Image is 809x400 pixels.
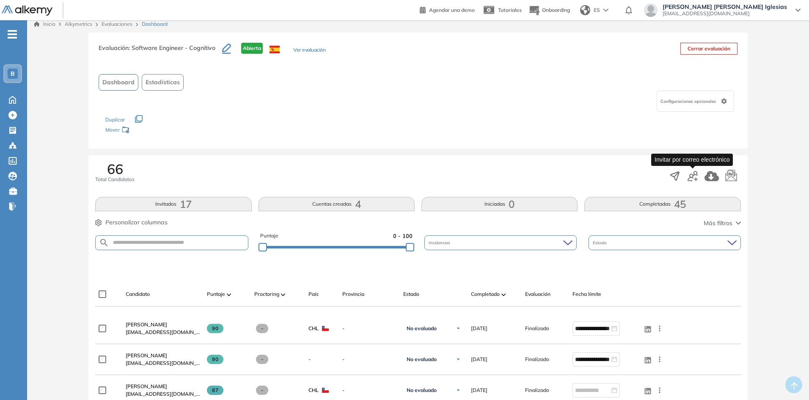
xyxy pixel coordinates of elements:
[421,197,578,211] button: Iniciadas0
[308,290,319,298] span: País
[11,70,15,77] span: B
[657,91,734,112] div: Configuraciones opcionales
[259,197,415,211] button: Cuentas creadas4
[293,46,325,55] button: Ver evaluación
[584,197,740,211] button: Completadas45
[322,326,329,331] img: CHL
[65,21,92,27] span: Alkymetrics
[342,290,364,298] span: Provincia
[651,154,733,166] div: Invitar por correo electrónico
[407,356,437,363] span: No evaluado
[704,219,741,228] button: Más filtros
[34,20,55,28] a: Inicio
[525,356,549,363] span: Finalizado
[146,78,180,87] span: Estadísticas
[126,321,167,328] span: [PERSON_NAME]
[241,43,263,54] span: Abierta
[99,74,138,91] button: Dashboard
[95,197,251,211] button: Invitados17
[256,324,268,333] span: -
[102,21,132,27] a: Evaluaciones
[105,123,190,138] div: Mover
[126,290,150,298] span: Candidato
[107,162,123,176] span: 66
[680,43,737,55] button: Cerrar evaluación
[429,7,475,13] span: Agendar una demo
[99,237,109,248] img: SEARCH_ALT
[594,6,600,14] span: ES
[105,218,168,227] span: Personalizar columnas
[129,44,215,52] span: : Software Engineer - Cognitivo
[207,324,223,333] span: 90
[126,352,200,359] a: [PERSON_NAME]
[429,240,452,246] span: Incidencias
[663,3,787,10] span: [PERSON_NAME] [PERSON_NAME] Iglesias
[99,43,222,61] h3: Evaluación
[342,356,396,363] span: -
[142,20,168,28] span: Dashboard
[95,218,168,227] button: Personalizar columnas
[420,4,475,14] a: Agendar una demo
[660,98,718,105] span: Configuraciones opcionales
[256,355,268,364] span: -
[322,388,329,393] img: CHL
[254,290,279,298] span: Proctoring
[126,383,167,389] span: [PERSON_NAME]
[2,6,52,16] img: Logo
[126,352,167,359] span: [PERSON_NAME]
[207,355,223,364] span: 90
[95,176,135,183] span: Total Candidatos
[471,386,487,394] span: [DATE]
[126,390,200,398] span: [EMAIL_ADDRESS][DOMAIN_NAME]
[572,290,601,298] span: Fecha límite
[603,8,608,12] img: arrow
[471,356,487,363] span: [DATE]
[407,387,437,394] span: No evaluado
[542,7,570,13] span: Onboarding
[207,290,225,298] span: Puntaje
[256,386,268,395] span: -
[227,293,231,296] img: [missing "en.ARROW_ALT" translation]
[704,219,732,228] span: Más filtros
[407,325,437,332] span: No evaluado
[260,232,278,240] span: Puntaje
[8,33,17,35] i: -
[142,74,184,91] button: Estadísticas
[498,7,522,13] span: Tutoriales
[501,293,506,296] img: [missing "en.ARROW_ALT" translation]
[126,328,200,336] span: [EMAIL_ADDRESS][DOMAIN_NAME]
[593,240,608,246] span: Estado
[126,359,200,367] span: [EMAIL_ADDRESS][DOMAIN_NAME]
[207,386,223,395] span: 87
[456,326,461,331] img: Ícono de flecha
[393,232,413,240] span: 0 - 100
[270,46,280,53] img: ESP
[456,388,461,393] img: Ícono de flecha
[456,357,461,362] img: Ícono de flecha
[308,356,311,363] span: -
[525,325,549,332] span: Finalizado
[342,386,396,394] span: -
[471,325,487,332] span: [DATE]
[403,290,419,298] span: Estado
[528,1,570,19] button: Onboarding
[126,321,200,328] a: [PERSON_NAME]
[105,116,125,123] span: Duplicar
[126,383,200,390] a: [PERSON_NAME]
[424,235,577,250] div: Incidencias
[281,293,285,296] img: [missing "en.ARROW_ALT" translation]
[342,325,396,332] span: -
[525,290,550,298] span: Evaluación
[589,235,741,250] div: Estado
[308,325,319,332] span: CHL
[308,386,319,394] span: CHL
[663,10,787,17] span: [EMAIL_ADDRESS][DOMAIN_NAME]
[471,290,500,298] span: Completado
[102,78,135,87] span: Dashboard
[525,386,549,394] span: Finalizado
[580,5,590,15] img: world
